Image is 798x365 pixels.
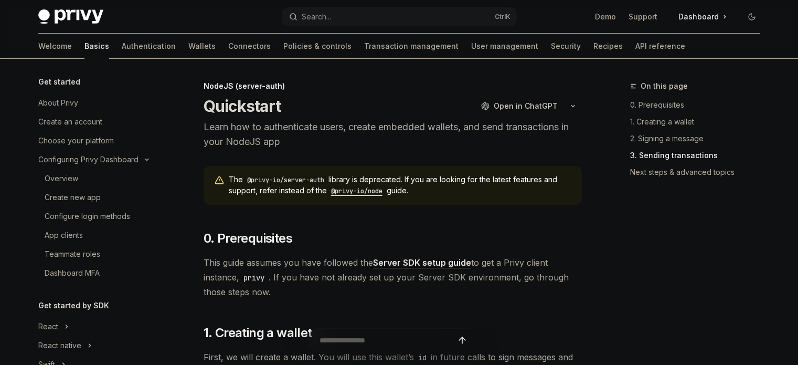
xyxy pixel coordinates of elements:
[30,188,164,207] a: Create new app
[670,8,735,25] a: Dashboard
[30,93,164,112] a: About Privy
[364,34,459,59] a: Transaction management
[243,175,328,185] code: @privy-io/server-auth
[38,116,102,128] div: Create an account
[204,230,292,247] span: 0. Prerequisites
[302,11,331,23] div: Search...
[320,329,455,352] input: Ask a question...
[327,186,387,196] code: @privy-io/node
[204,97,281,116] h1: Quickstart
[30,169,164,188] a: Overview
[204,81,582,91] div: NodeJS (server-auth)
[38,153,139,166] div: Configuring Privy Dashboard
[494,101,558,111] span: Open in ChatGPT
[38,34,72,59] a: Welcome
[455,333,470,348] button: Send message
[38,339,81,352] div: React native
[30,131,164,150] a: Choose your platform
[471,34,538,59] a: User management
[282,7,517,26] button: Open search
[630,130,769,147] a: 2. Signing a message
[45,172,78,185] div: Overview
[373,257,471,268] a: Server SDK setup guide
[30,245,164,264] a: Teammate roles
[30,207,164,226] a: Configure login methods
[38,97,78,109] div: About Privy
[228,34,271,59] a: Connectors
[474,97,564,115] button: Open in ChatGPT
[30,226,164,245] a: App clients
[630,164,769,181] a: Next steps & advanced topics
[327,186,387,195] a: @privy-io/node
[122,34,176,59] a: Authentication
[630,113,769,130] a: 1. Creating a wallet
[630,147,769,164] a: 3. Sending transactions
[38,9,103,24] img: dark logo
[38,299,109,312] h5: Get started by SDK
[30,264,164,283] a: Dashboard MFA
[629,12,657,22] a: Support
[635,34,685,59] a: API reference
[204,325,312,341] span: 1. Creating a wallet
[678,12,719,22] span: Dashboard
[641,80,688,92] span: On this page
[204,255,582,299] span: This guide assumes you have followed the to get a Privy client instance, . If you have not alread...
[551,34,581,59] a: Security
[38,320,58,333] div: React
[214,175,225,186] svg: Warning
[84,34,109,59] a: Basics
[30,150,164,169] button: Toggle Configuring Privy Dashboard section
[30,317,164,336] button: Toggle React section
[45,191,101,204] div: Create new app
[45,248,100,260] div: Teammate roles
[495,13,510,21] span: Ctrl K
[38,76,80,88] h5: Get started
[593,34,623,59] a: Recipes
[45,267,100,279] div: Dashboard MFA
[630,97,769,113] a: 0. Prerequisites
[45,229,83,242] div: App clients
[45,210,130,223] div: Configure login methods
[229,174,571,196] span: The library is deprecated. If you are looking for the latest features and support, refer instead ...
[743,8,760,25] button: Toggle dark mode
[30,112,164,131] a: Create an account
[595,12,616,22] a: Demo
[283,34,352,59] a: Policies & controls
[30,336,164,355] button: Toggle React native section
[38,134,114,147] div: Choose your platform
[188,34,216,59] a: Wallets
[204,120,582,149] p: Learn how to authenticate users, create embedded wallets, and send transactions in your NodeJS app
[239,272,269,284] code: privy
